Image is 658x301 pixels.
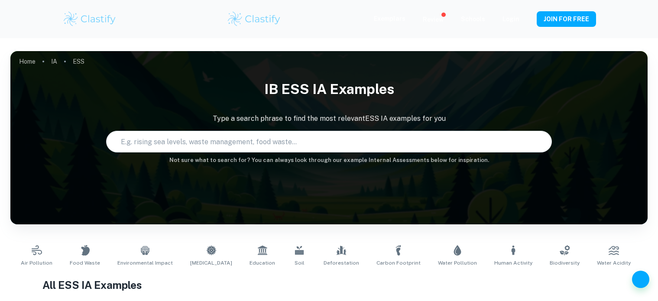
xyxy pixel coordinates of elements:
[550,259,580,267] span: Biodiversity
[21,259,52,267] span: Air Pollution
[324,259,359,267] span: Deforestation
[73,57,84,66] p: ESS
[250,259,275,267] span: Education
[597,259,631,267] span: Water Acidity
[62,10,117,28] img: Clastify logo
[117,259,173,267] span: Environmental Impact
[107,129,535,154] input: E.g. rising sea levels, waste management, food waste...
[295,259,305,267] span: Soil
[537,11,596,27] button: JOIN FOR FREE
[190,259,232,267] span: [MEDICAL_DATA]
[538,138,545,145] button: Search
[10,113,648,124] p: Type a search phrase to find the most relevant ESS IA examples for you
[376,259,421,267] span: Carbon Footprint
[10,75,648,103] h1: IB ESS IA examples
[374,14,405,23] p: Exemplars
[632,271,649,288] button: Help and Feedback
[461,16,485,23] a: Schools
[10,156,648,165] h6: Not sure what to search for? You can always look through our example Internal Assessments below f...
[227,10,282,28] img: Clastify logo
[19,55,36,68] a: Home
[494,259,532,267] span: Human Activity
[438,259,477,267] span: Water Pollution
[42,277,616,293] h1: All ESS IA Examples
[423,15,444,24] p: Review
[51,55,57,68] a: IA
[502,16,519,23] a: Login
[70,259,100,267] span: Food Waste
